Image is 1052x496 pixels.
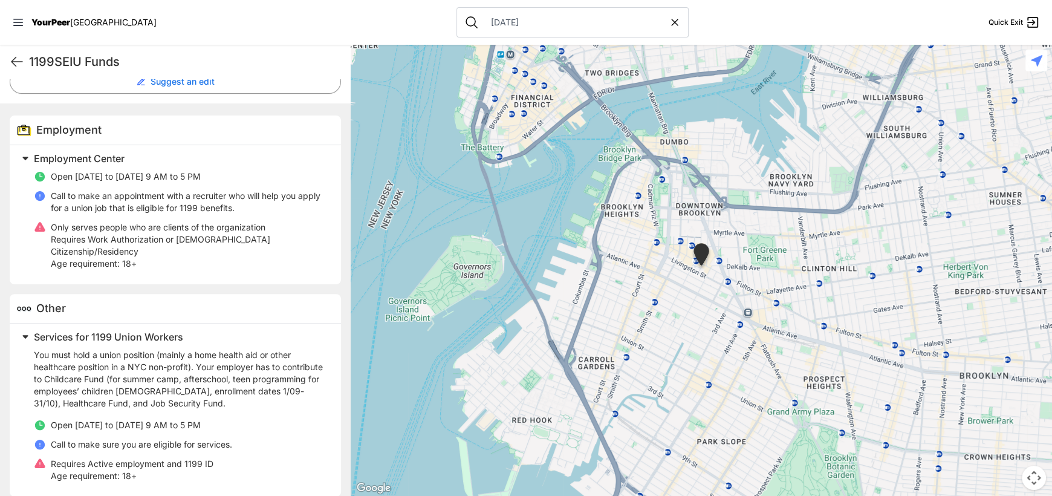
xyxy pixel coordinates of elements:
span: Open [DATE] to [DATE] 9 AM to 5 PM [51,420,201,430]
a: Quick Exit [989,15,1040,30]
button: Suggest an edit [10,70,341,94]
span: YourPeer [31,17,70,27]
p: Requires Work Authorization or [DEMOGRAPHIC_DATA] Citizenship/Residency [51,233,326,258]
p: You must hold a union position (mainly a home health aid or other healthcare position in a NYC no... [34,349,326,410]
span: Employment Center [34,152,125,165]
span: Quick Exit [989,18,1023,27]
span: Age requirement: [51,471,120,481]
a: YourPeer[GEOGRAPHIC_DATA] [31,19,157,26]
div: Brooklyn Office [686,238,716,275]
button: Map camera controls [1022,466,1046,490]
span: Suggest an edit [151,76,215,88]
span: Employment [36,123,102,136]
img: Google [354,480,394,496]
span: Services for 1199 Union Workers [34,331,183,343]
p: 18+ [51,258,326,270]
p: Call to make an appointment with a recruiter who will help you apply for a union job that is elig... [51,190,326,214]
span: Age requirement: [51,258,120,269]
span: Other [36,302,66,315]
h1: 1199SEIU Funds [29,53,341,70]
p: Call to make sure you are eligible for services. [51,439,232,451]
p: Requires Active employment and 1199 ID [51,458,213,470]
a: Open this area in Google Maps (opens a new window) [354,480,394,496]
span: Open [DATE] to [DATE] 9 AM to 5 PM [51,171,201,181]
span: Only serves people who are clients of the organization [51,222,265,232]
span: [GEOGRAPHIC_DATA] [70,17,157,27]
p: 18+ [51,470,213,482]
input: Search [484,16,669,28]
